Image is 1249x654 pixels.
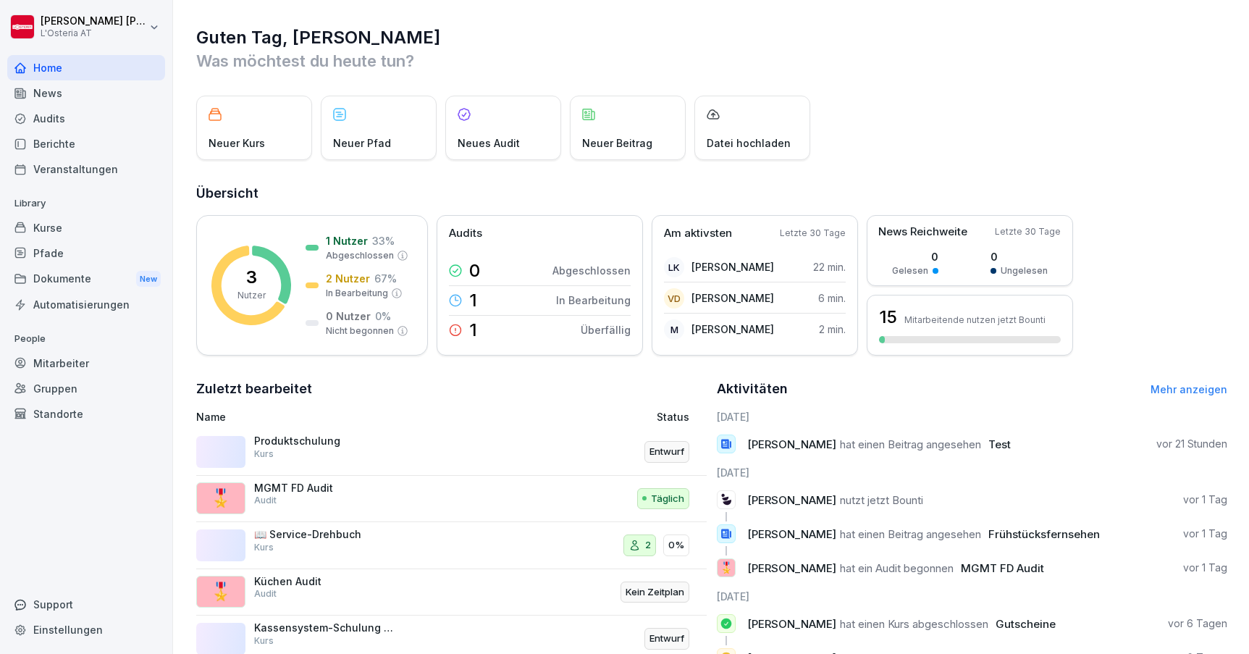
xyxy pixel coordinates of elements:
[668,538,684,553] p: 0%
[717,589,1227,604] h6: [DATE]
[210,579,232,605] p: 🎖️
[747,617,836,631] span: [PERSON_NAME]
[7,156,165,182] a: Veranstaltungen
[449,225,482,242] p: Audits
[879,305,897,330] h3: 15
[196,476,707,523] a: 🎖️MGMT FD AuditAuditTäglich
[196,26,1227,49] h1: Guten Tag, [PERSON_NAME]
[7,292,165,317] a: Automatisierungen
[254,435,399,448] p: Produktschulung
[7,106,165,131] a: Audits
[664,225,732,242] p: Am aktivsten
[254,541,274,554] p: Kurs
[333,135,391,151] p: Neuer Pfad
[664,319,684,340] div: M
[254,528,399,541] p: 📖 Service-Drehbuch
[7,55,165,80] a: Home
[326,233,368,248] p: 1 Nutzer
[747,437,836,451] span: [PERSON_NAME]
[717,465,1227,480] h6: [DATE]
[7,80,165,106] div: News
[7,192,165,215] p: Library
[707,135,791,151] p: Datei hochladen
[7,592,165,617] div: Support
[254,482,399,495] p: MGMT FD Audit
[196,569,707,616] a: 🎖️Küchen AuditAuditKein Zeitplan
[196,49,1227,72] p: Was möchtest du heute tun?
[657,409,689,424] p: Status
[254,494,277,507] p: Audit
[136,271,161,288] div: New
[209,135,265,151] p: Neuer Kurs
[720,558,733,578] p: 🎖️
[649,632,684,646] p: Entwurf
[196,429,707,476] a: ProduktschulungKursEntwurf
[996,617,1056,631] span: Gutscheine
[1168,616,1227,631] p: vor 6 Tagen
[196,183,1227,204] h2: Übersicht
[878,224,967,240] p: News Reichweite
[780,227,846,240] p: Letzte 30 Tage
[254,575,399,588] p: Küchen Audit
[904,314,1046,325] p: Mitarbeitende nutzen jetzt Bounti
[651,492,684,506] p: Täglich
[747,493,836,507] span: [PERSON_NAME]
[7,131,165,156] a: Berichte
[7,215,165,240] a: Kurse
[819,322,846,337] p: 2 min.
[254,634,274,647] p: Kurs
[626,585,684,600] p: Kein Zeitplan
[41,28,146,38] p: L'Osteria AT
[7,401,165,427] a: Standorte
[7,240,165,266] div: Pfade
[556,293,631,308] p: In Bearbeitung
[326,309,371,324] p: 0 Nutzer
[840,493,923,507] span: nutzt jetzt Bounti
[649,445,684,459] p: Entwurf
[469,292,477,309] p: 1
[1001,264,1048,277] p: Ungelesen
[469,262,480,280] p: 0
[196,522,707,569] a: 📖 Service-DrehbuchKurs20%
[691,322,774,337] p: [PERSON_NAME]
[691,259,774,274] p: [PERSON_NAME]
[374,271,397,286] p: 67 %
[995,225,1061,238] p: Letzte 30 Tage
[7,266,165,293] div: Dokumente
[7,617,165,642] a: Einstellungen
[747,527,836,541] span: [PERSON_NAME]
[581,322,631,338] p: Überfällig
[237,289,266,302] p: Nutzer
[664,257,684,277] div: LK
[469,322,477,339] p: 1
[582,135,652,151] p: Neuer Beitrag
[254,587,277,600] p: Audit
[326,324,394,338] p: Nicht begonnen
[210,485,232,511] p: 🎖️
[1151,383,1227,395] a: Mehr anzeigen
[375,309,391,324] p: 0 %
[196,379,707,399] h2: Zuletzt bearbeitet
[892,249,938,264] p: 0
[196,409,513,424] p: Name
[254,448,274,461] p: Kurs
[41,15,146,28] p: [PERSON_NAME] [PERSON_NAME]
[7,376,165,401] a: Gruppen
[7,351,165,376] a: Mitarbeiter
[7,266,165,293] a: DokumenteNew
[717,409,1227,424] h6: [DATE]
[892,264,928,277] p: Gelesen
[840,617,988,631] span: hat einen Kurs abgeschlossen
[7,327,165,351] p: People
[645,538,651,553] p: 2
[818,290,846,306] p: 6 min.
[1156,437,1227,451] p: vor 21 Stunden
